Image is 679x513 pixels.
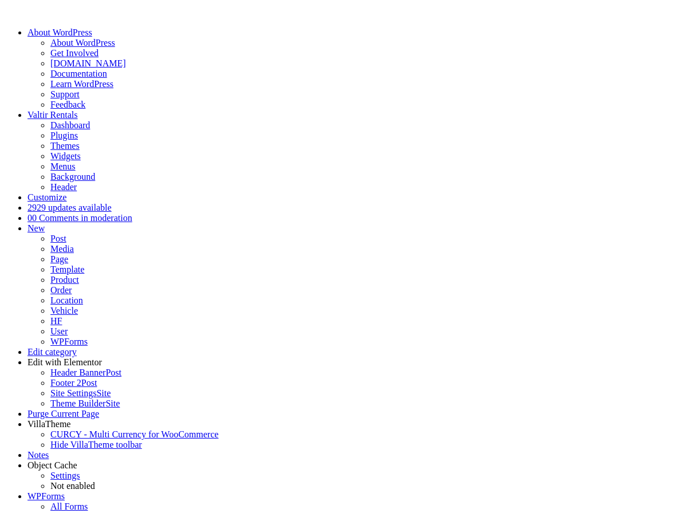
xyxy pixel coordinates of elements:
[28,58,674,110] ul: About WordPress
[50,481,674,491] div: Status: Not enabled
[50,368,121,377] a: Header BannerPost
[28,192,66,202] a: Customize
[50,172,95,181] a: Background
[50,131,78,140] a: Plugins
[28,213,32,223] span: 0
[50,254,68,264] a: Page
[50,58,126,68] a: [DOMAIN_NAME]
[28,419,674,429] div: VillaTheme
[50,429,218,439] a: CURCY - Multi Currency for WooCommerce
[50,337,88,346] a: WPForms
[50,69,107,78] a: Documentation
[50,265,84,274] a: Template
[50,120,90,130] a: Dashboard
[50,161,76,171] a: Menus
[50,326,68,336] a: User
[28,347,77,357] a: Edit category
[28,223,45,233] span: New
[50,100,85,109] a: Feedback
[50,398,105,408] span: Theme Builder
[50,502,88,511] a: All Forms
[105,398,120,408] span: Site
[50,89,80,99] a: Support
[50,48,99,58] a: Get Involved
[50,398,120,408] a: Theme BuilderSite
[50,151,81,161] a: Widgets
[28,141,674,192] ul: Valtir Rentals
[32,213,132,223] span: 0 Comments in moderation
[50,440,142,449] span: Hide VillaTheme toolbar
[28,120,674,141] ul: Valtir Rentals
[28,203,37,212] span: 29
[28,491,65,501] a: WPForms
[50,316,62,326] a: HF
[50,182,77,192] a: Header
[50,388,96,398] span: Site Settings
[50,234,66,243] a: Post
[105,368,121,377] span: Post
[50,244,74,254] a: Media
[50,378,81,388] span: Footer 2
[50,79,113,89] a: Learn WordPress
[50,378,97,388] a: Footer 2Post
[50,285,72,295] a: Order
[50,141,80,151] a: Themes
[28,27,92,37] span: About WordPress
[96,388,111,398] span: Site
[50,275,79,285] a: Product
[81,378,97,388] span: Post
[28,38,674,58] ul: About WordPress
[28,409,99,419] a: Purge Current Page
[28,234,674,347] ul: New
[50,295,83,305] a: Location
[50,388,111,398] a: Site SettingsSite
[28,110,78,120] a: Valtir Rentals
[50,38,115,48] a: About WordPress
[50,471,80,480] a: Settings
[28,357,102,367] span: Edit with Elementor
[28,450,49,460] a: Notes
[28,460,674,471] div: Object Cache
[37,203,112,212] span: 29 updates available
[50,306,78,315] a: Vehicle
[50,368,105,377] span: Header Banner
